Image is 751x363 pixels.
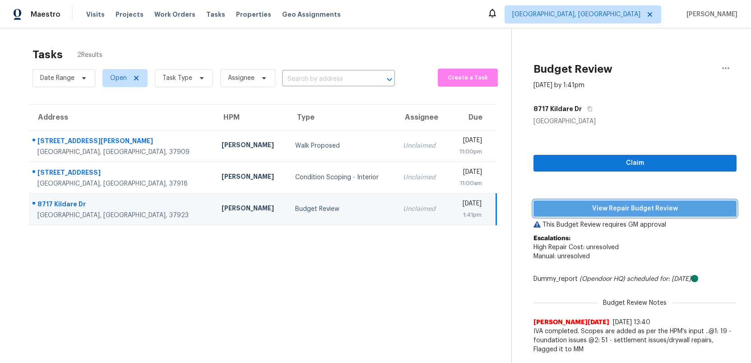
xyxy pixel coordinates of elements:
[533,318,609,327] span: [PERSON_NAME][DATE]
[438,69,498,87] button: Create a Task
[455,210,482,219] div: 1:41pm
[40,74,74,83] span: Date Range
[110,74,127,83] span: Open
[228,74,255,83] span: Assignee
[32,50,63,59] h2: Tasks
[295,173,389,182] div: Condition Scoping - Interior
[613,319,650,326] span: [DATE] 13:40
[541,203,729,214] span: View Repair Budget Review
[295,141,389,150] div: Walk Proposed
[403,205,440,214] div: Unclaimed
[162,74,192,83] span: Task Type
[579,276,625,282] i: (Opendoor HQ)
[396,105,448,130] th: Assignee
[222,204,281,215] div: [PERSON_NAME]
[533,104,582,113] h5: 8717 Kildare Dr
[37,211,207,220] div: [GEOGRAPHIC_DATA], [GEOGRAPHIC_DATA], 37923
[533,220,737,229] p: This Budget Review requires GM approval
[533,65,612,74] h2: Budget Review
[455,136,482,147] div: [DATE]
[31,10,60,19] span: Maestro
[533,253,590,260] span: Manual: unresolved
[295,205,389,214] div: Budget Review
[541,158,729,169] span: Claim
[533,155,737,172] button: Claim
[222,140,281,152] div: [PERSON_NAME]
[86,10,105,19] span: Visits
[533,81,584,90] div: [DATE] by 1:41pm
[533,235,570,242] b: Escalations:
[533,244,619,251] span: High Repair Cost: unresolved
[214,105,288,130] th: HPM
[37,200,207,211] div: 8717 Kildare Dr
[533,327,737,354] span: IVA completed. Scopes are added as per the HPM's input ..@1: 19 - foundation issues @2: 51 - sett...
[282,10,341,19] span: Geo Assignments
[222,172,281,183] div: [PERSON_NAME]
[206,11,225,18] span: Tasks
[455,179,482,188] div: 11:00am
[403,141,440,150] div: Unclaimed
[533,200,737,217] button: View Repair Budget Review
[77,51,102,60] span: 2 Results
[37,136,207,148] div: [STREET_ADDRESS][PERSON_NAME]
[683,10,737,19] span: [PERSON_NAME]
[37,148,207,157] div: [GEOGRAPHIC_DATA], [GEOGRAPHIC_DATA], 37909
[442,73,493,83] span: Create a Task
[236,10,271,19] span: Properties
[455,147,482,156] div: 11:00pm
[448,105,496,130] th: Due
[598,298,672,307] span: Budget Review Notes
[282,72,370,86] input: Search by address
[582,101,594,117] button: Copy Address
[116,10,144,19] span: Projects
[455,199,482,210] div: [DATE]
[37,179,207,188] div: [GEOGRAPHIC_DATA], [GEOGRAPHIC_DATA], 37918
[29,105,214,130] th: Address
[533,275,737,284] div: Dummy_report
[627,276,691,282] i: scheduled for: [DATE]
[512,10,640,19] span: [GEOGRAPHIC_DATA], [GEOGRAPHIC_DATA]
[37,168,207,179] div: [STREET_ADDRESS]
[533,117,737,126] div: [GEOGRAPHIC_DATA]
[455,168,482,179] div: [DATE]
[288,105,396,130] th: Type
[154,10,195,19] span: Work Orders
[383,73,396,86] button: Open
[403,173,440,182] div: Unclaimed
